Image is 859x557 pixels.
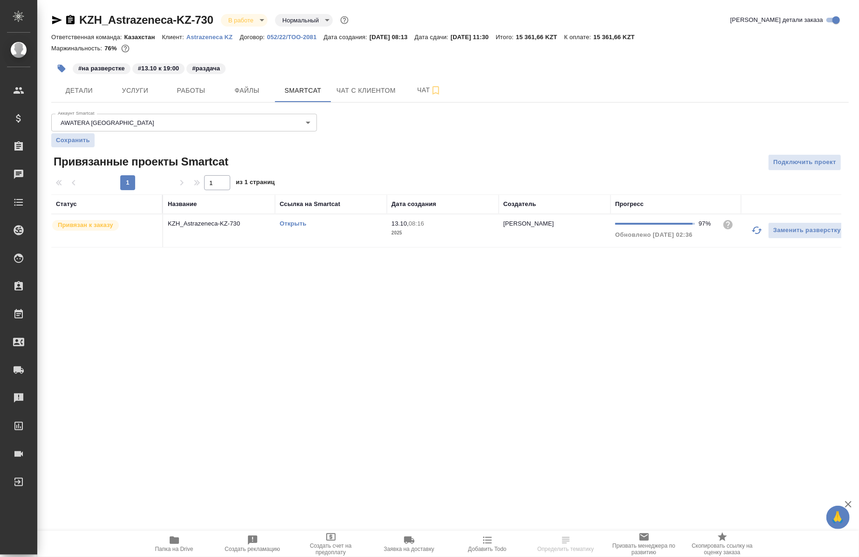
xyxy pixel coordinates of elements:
[267,34,324,41] p: 052/22/ТОО-2081
[138,64,179,73] p: #13.10 к 19:00
[280,16,322,24] button: Нормальный
[226,16,256,24] button: В работе
[78,64,125,73] p: #на разверстке
[415,34,451,41] p: Дата сдачи:
[51,14,62,26] button: Скопировать ссылку для ЯМессенджера
[168,199,197,209] div: Название
[496,34,516,41] p: Итого:
[615,199,644,209] div: Прогресс
[407,84,452,96] span: Чат
[51,45,104,52] p: Маржинальность:
[58,220,113,230] p: Привязан к заказу
[162,34,186,41] p: Клиент:
[240,34,267,41] p: Договор:
[337,85,396,96] span: Чат с клиентом
[280,199,340,209] div: Ссылка на Smartcat
[65,14,76,26] button: Скопировать ссылку
[51,34,124,41] p: Ответственная команда:
[773,157,836,168] span: Подключить проект
[430,85,441,96] svg: Подписаться
[221,14,268,27] div: В работе
[275,14,333,27] div: В работе
[451,34,496,41] p: [DATE] 11:30
[392,220,409,227] p: 13.10,
[564,34,594,41] p: К оплате:
[392,228,494,238] p: 2025
[746,219,768,241] button: Обновить прогресс
[730,15,823,25] span: [PERSON_NAME] детали заказа
[192,64,220,73] p: #раздача
[267,33,324,41] a: 052/22/ТОО-2081
[104,45,119,52] p: 76%
[119,42,131,55] button: 485.28 RUB; 0.00 KZT;
[323,34,369,41] p: Дата создания:
[56,136,90,145] span: Сохранить
[57,85,102,96] span: Детали
[56,199,77,209] div: Статус
[768,154,841,171] button: Подключить проект
[503,220,554,227] p: [PERSON_NAME]
[131,64,186,72] span: 13.10 к 19:00
[593,34,642,41] p: 15 361,66 KZT
[392,199,436,209] div: Дата создания
[338,14,350,26] button: Доп статусы указывают на важность/срочность заказа
[58,119,157,127] button: AWATERA [GEOGRAPHIC_DATA]
[225,85,269,96] span: Файлы
[773,225,841,236] span: Заменить разверстку
[503,199,536,209] div: Создатель
[409,220,424,227] p: 08:16
[826,506,850,529] button: 🙏
[51,154,228,169] span: Привязанные проекты Smartcat
[236,177,275,190] span: из 1 страниц
[615,231,693,238] span: Обновлено [DATE] 02:36
[830,508,846,527] span: 🙏
[281,85,325,96] span: Smartcat
[51,114,317,131] div: AWATERA [GEOGRAPHIC_DATA]
[79,14,213,26] a: KZH_Astrazeneca-KZ-730
[186,64,227,72] span: раздача
[370,34,415,41] p: [DATE] 08:13
[72,64,131,72] span: на разверстке
[168,219,270,228] p: KZH_Astrazeneca-KZ-730
[699,219,715,228] div: 97%
[51,133,95,147] button: Сохранить
[169,85,213,96] span: Работы
[51,58,72,79] button: Добавить тэг
[280,220,306,227] a: Открыть
[113,85,158,96] span: Услуги
[768,222,846,239] button: Заменить разверстку
[186,34,240,41] p: Astrazeneca KZ
[516,34,564,41] p: 15 361,66 KZT
[186,33,240,41] a: Astrazeneca KZ
[124,34,162,41] p: Казахстан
